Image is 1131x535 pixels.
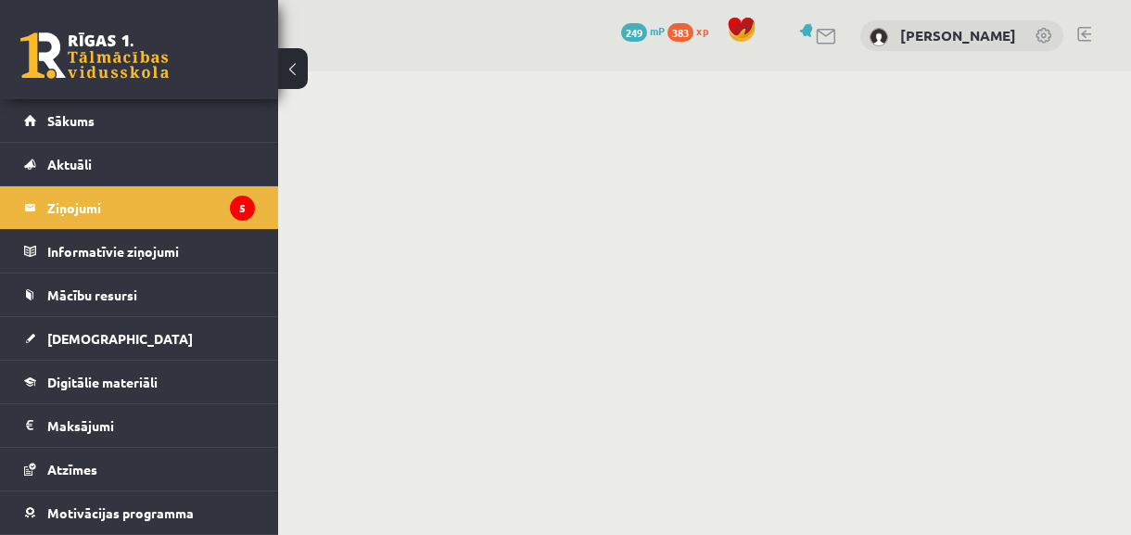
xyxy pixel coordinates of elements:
[24,491,255,534] a: Motivācijas programma
[24,274,255,316] a: Mācību resursi
[621,23,647,42] span: 249
[900,26,1016,45] a: [PERSON_NAME]
[230,196,255,221] i: 5
[24,230,255,273] a: Informatīvie ziņojumi
[47,374,158,390] span: Digitālie materiāli
[47,112,95,129] span: Sākums
[667,23,693,42] span: 383
[667,23,718,38] a: 383 xp
[47,330,193,347] span: [DEMOGRAPHIC_DATA]
[24,143,255,185] a: Aktuāli
[24,361,255,403] a: Digitālie materiāli
[47,461,97,478] span: Atzīmes
[24,404,255,447] a: Maksājumi
[870,28,888,46] img: Megija Bogdanova
[47,504,194,521] span: Motivācijas programma
[650,23,665,38] span: mP
[24,186,255,229] a: Ziņojumi5
[24,317,255,360] a: [DEMOGRAPHIC_DATA]
[24,99,255,142] a: Sākums
[47,287,137,303] span: Mācību resursi
[47,230,255,273] legend: Informatīvie ziņojumi
[47,186,255,229] legend: Ziņojumi
[24,448,255,490] a: Atzīmes
[621,23,665,38] a: 249 mP
[20,32,169,79] a: Rīgas 1. Tālmācības vidusskola
[696,23,708,38] span: xp
[47,404,255,447] legend: Maksājumi
[47,156,92,172] span: Aktuāli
